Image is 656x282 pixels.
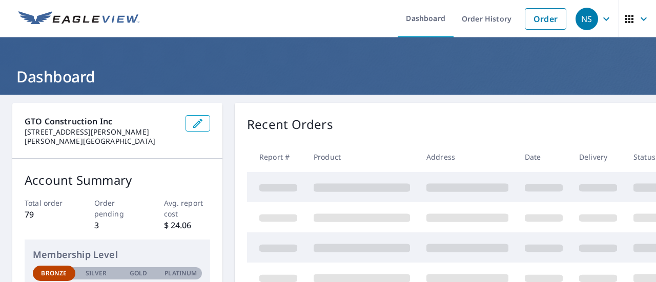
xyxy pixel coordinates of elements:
[517,142,571,172] th: Date
[25,208,71,221] p: 79
[94,219,141,231] p: 3
[247,142,305,172] th: Report #
[33,248,202,262] p: Membership Level
[576,8,598,30] div: NS
[25,137,177,146] p: [PERSON_NAME][GEOGRAPHIC_DATA]
[305,142,418,172] th: Product
[418,142,517,172] th: Address
[165,269,197,278] p: Platinum
[18,11,139,27] img: EV Logo
[86,269,107,278] p: Silver
[94,198,141,219] p: Order pending
[25,198,71,208] p: Total order
[41,269,67,278] p: Bronze
[164,219,211,231] p: $ 24.06
[164,198,211,219] p: Avg. report cost
[247,115,333,134] p: Recent Orders
[130,269,147,278] p: Gold
[525,8,566,30] a: Order
[25,115,177,127] p: GTO Construction Inc
[25,171,210,189] p: Account Summary
[12,66,644,87] h1: Dashboard
[571,142,625,172] th: Delivery
[25,127,177,137] p: [STREET_ADDRESS][PERSON_NAME]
